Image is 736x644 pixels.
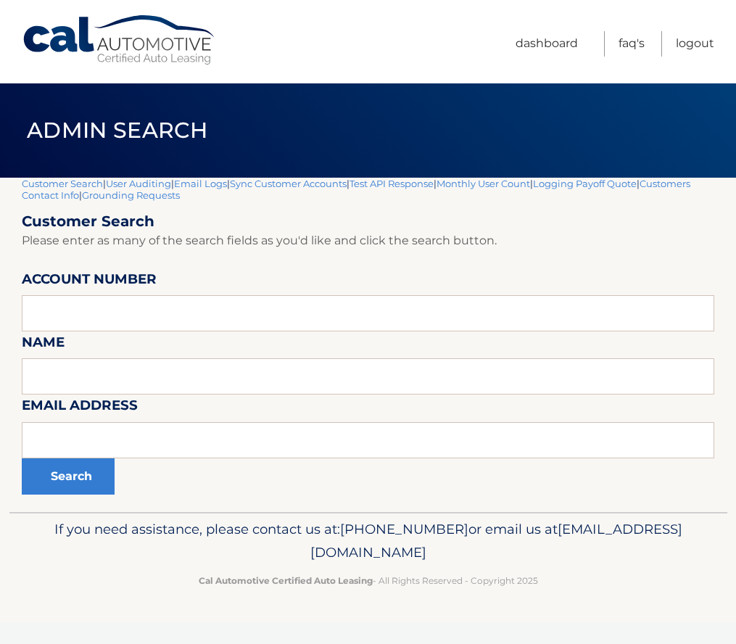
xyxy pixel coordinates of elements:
[27,117,207,144] span: Admin Search
[340,521,468,537] span: [PHONE_NUMBER]
[22,178,690,201] a: Customers Contact Info
[437,178,530,189] a: Monthly User Count
[22,331,65,358] label: Name
[199,575,373,586] strong: Cal Automotive Certified Auto Leasing
[22,395,138,421] label: Email Address
[22,231,714,251] p: Please enter as many of the search fields as you'd like and click the search button.
[516,31,578,57] a: Dashboard
[22,268,157,295] label: Account Number
[82,189,180,201] a: Grounding Requests
[533,178,637,189] a: Logging Payoff Quote
[22,458,115,495] button: Search
[22,178,103,189] a: Customer Search
[106,178,171,189] a: User Auditing
[350,178,434,189] a: Test API Response
[31,573,706,588] p: - All Rights Reserved - Copyright 2025
[676,31,714,57] a: Logout
[230,178,347,189] a: Sync Customer Accounts
[22,212,714,231] h2: Customer Search
[619,31,645,57] a: FAQ's
[174,178,227,189] a: Email Logs
[22,15,218,66] a: Cal Automotive
[22,178,714,512] div: | | | | | | | |
[31,518,706,564] p: If you need assistance, please contact us at: or email us at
